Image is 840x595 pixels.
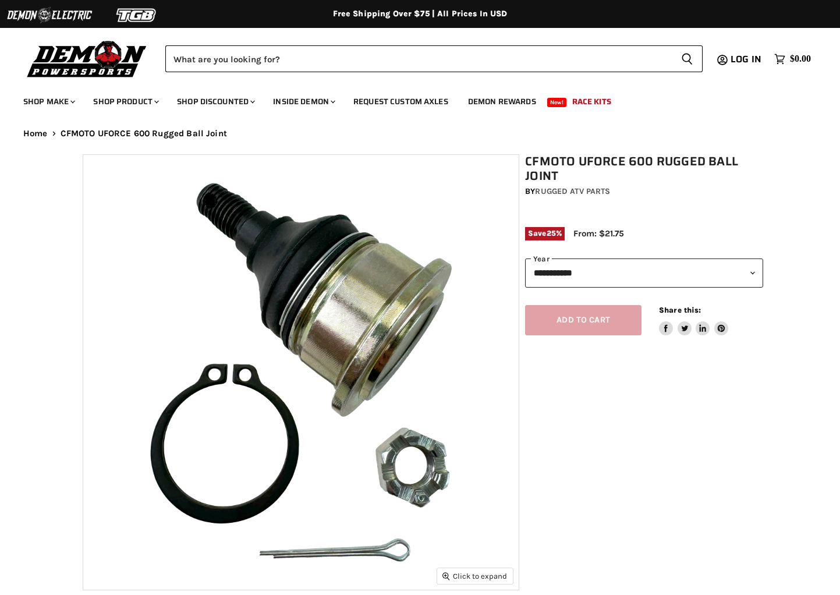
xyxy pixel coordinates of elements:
div: by [525,185,763,198]
ul: Main menu [15,85,808,114]
img: Demon Powersports [23,38,151,79]
span: Log in [731,52,761,66]
span: From: $21.75 [573,228,624,239]
span: Click to expand [442,572,507,580]
span: CFMOTO UFORCE 600 Rugged Ball Joint [61,129,227,139]
a: Shop Product [84,90,166,114]
a: Request Custom Axles [345,90,457,114]
span: 25 [547,229,556,238]
a: Demon Rewards [459,90,545,114]
span: Save % [525,227,565,240]
a: Inside Demon [264,90,342,114]
span: $0.00 [790,54,811,65]
h1: CFMOTO UFORCE 600 Rugged Ball Joint [525,154,763,183]
input: Search [165,45,672,72]
button: Click to expand [437,568,513,584]
img: CFMOTO UFORCE 600 Rugged Ball Joint [83,155,519,590]
a: Shop Discounted [168,90,262,114]
form: Product [165,45,703,72]
a: Race Kits [563,90,620,114]
a: Rugged ATV Parts [535,186,610,196]
a: $0.00 [768,51,817,68]
img: TGB Logo 2 [93,4,180,26]
img: Demon Electric Logo 2 [6,4,93,26]
aside: Share this: [659,305,728,336]
span: Share this: [659,306,701,314]
button: Search [672,45,703,72]
select: year [525,258,763,287]
span: New! [547,98,567,107]
a: Log in [725,54,768,65]
a: Shop Make [15,90,82,114]
a: Home [23,129,48,139]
